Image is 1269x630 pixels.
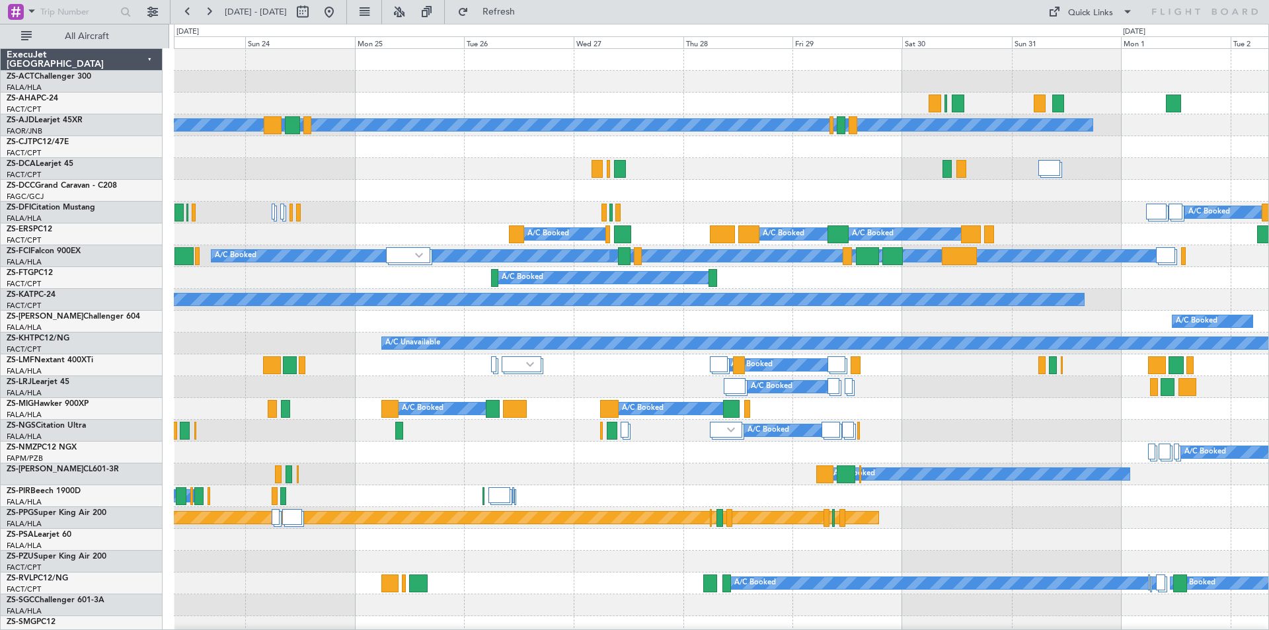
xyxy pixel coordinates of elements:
span: ZS-PIR [7,487,30,495]
a: ZS-LRJLearjet 45 [7,378,69,386]
a: FAGC/GCJ [7,192,44,202]
div: [DATE] [176,26,199,38]
a: ZS-FTGPC12 [7,269,53,277]
a: ZS-ACTChallenger 300 [7,73,91,81]
a: FACT/CPT [7,584,41,594]
div: Quick Links [1068,7,1113,20]
a: ZS-KATPC-24 [7,291,56,299]
a: FACT/CPT [7,104,41,114]
span: ZS-[PERSON_NAME] [7,465,83,473]
input: Trip Number [40,2,116,22]
a: ZS-FCIFalcon 900EX [7,247,81,255]
span: ZS-LMF [7,356,34,364]
a: FALA/HLA [7,410,42,420]
span: ZS-PSA [7,531,34,539]
a: ZS-AJDLearjet 45XR [7,116,83,124]
img: arrow-gray.svg [415,253,423,258]
button: Refresh [451,1,531,22]
div: A/C Booked [502,268,543,288]
a: FAPM/PZB [7,453,43,463]
div: [DATE] [1123,26,1145,38]
div: Sun 31 [1012,36,1122,48]
a: FACT/CPT [7,148,41,158]
a: FALA/HLA [7,606,42,616]
span: ZS-NMZ [7,444,37,452]
span: ZS-AHA [7,95,36,102]
span: ZS-MIG [7,400,34,408]
span: ZS-KAT [7,291,34,299]
span: [DATE] - [DATE] [225,6,287,18]
button: All Aircraft [15,26,143,47]
span: ZS-SGC [7,596,34,604]
a: ZS-LMFNextant 400XTi [7,356,93,364]
div: Mon 25 [355,36,465,48]
span: All Aircraft [34,32,139,41]
a: ZS-AHAPC-24 [7,95,58,102]
span: ZS-LRJ [7,378,32,386]
a: FALA/HLA [7,497,42,507]
a: ZS-NMZPC12 NGX [7,444,77,452]
a: ZS-SGCChallenger 601-3A [7,596,104,604]
span: ZS-DFI [7,204,31,212]
a: ZS-DCALearjet 45 [7,160,73,168]
a: ZS-NGSCitation Ultra [7,422,86,430]
a: ZS-PPGSuper King Air 200 [7,509,106,517]
div: A/C Booked [751,377,792,397]
div: Sun 24 [245,36,355,48]
span: ZS-RVL [7,574,33,582]
a: FALA/HLA [7,257,42,267]
a: FALA/HLA [7,323,42,333]
a: ZS-ERSPC12 [7,225,52,233]
span: ZS-DCA [7,160,36,168]
span: ZS-KHT [7,335,34,342]
a: ZS-RVLPC12/NG [7,574,68,582]
a: ZS-PSALearjet 60 [7,531,71,539]
div: A/C Booked [852,224,894,244]
div: A/C Booked [622,399,664,418]
a: ZS-MIGHawker 900XP [7,400,89,408]
span: ZS-ACT [7,73,34,81]
span: ZS-FCI [7,247,30,255]
span: ZS-SMG [7,618,36,626]
a: FALA/HLA [7,541,42,551]
div: A/C Booked [731,355,773,375]
a: ZS-PZUSuper King Air 200 [7,553,106,561]
a: ZS-PIRBeech 1900D [7,487,81,495]
a: FALA/HLA [7,214,42,223]
div: A/C Booked [1188,202,1230,222]
span: ZS-[PERSON_NAME] [7,313,83,321]
span: ZS-PZU [7,553,34,561]
a: ZS-KHTPC12/NG [7,335,69,342]
div: Fri 29 [792,36,902,48]
a: FALA/HLA [7,519,42,529]
div: A/C Booked [763,224,804,244]
div: Sat 30 [902,36,1012,48]
a: FALA/HLA [7,432,42,442]
a: FACT/CPT [7,344,41,354]
a: FALA/HLA [7,83,42,93]
span: ZS-NGS [7,422,36,430]
div: A/C Unavailable [385,333,440,353]
a: ZS-SMGPC12 [7,618,56,626]
div: Tue 26 [464,36,574,48]
div: A/C Booked [734,573,776,593]
div: Thu 28 [683,36,793,48]
a: ZS-CJTPC12/47E [7,138,69,146]
span: ZS-FTG [7,269,34,277]
a: FALA/HLA [7,388,42,398]
div: A/C Booked [527,224,569,244]
img: arrow-gray.svg [727,427,735,432]
div: A/C Booked [1184,442,1226,462]
a: FACT/CPT [7,301,41,311]
div: Mon 1 [1121,36,1231,48]
a: ZS-[PERSON_NAME]Challenger 604 [7,313,140,321]
div: A/C Booked [748,420,789,440]
span: ZS-ERS [7,225,33,233]
span: ZS-PPG [7,509,34,517]
button: Quick Links [1042,1,1139,22]
a: FACT/CPT [7,279,41,289]
a: ZS-[PERSON_NAME]CL601-3R [7,465,119,473]
span: ZS-CJT [7,138,32,146]
div: A/C Booked [215,246,256,266]
a: FALA/HLA [7,366,42,376]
